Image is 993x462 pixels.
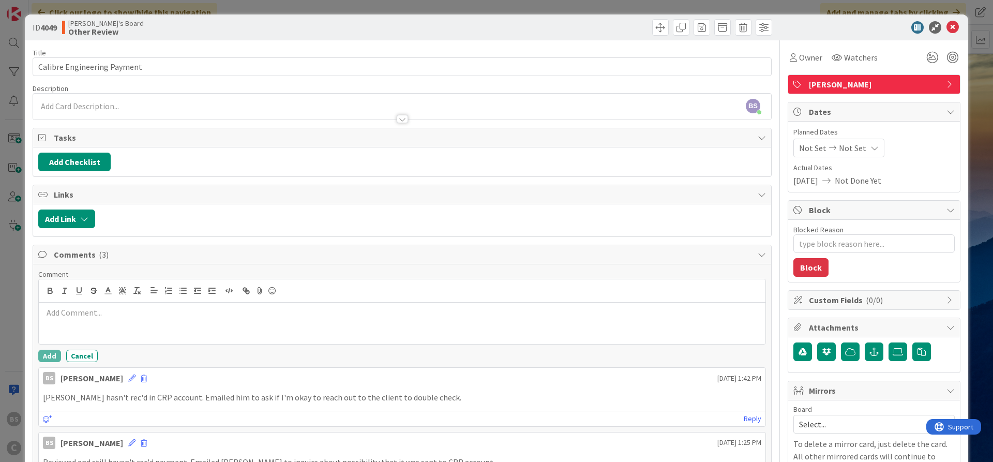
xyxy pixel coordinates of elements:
[43,437,55,449] div: BS
[793,225,844,234] label: Blocked Reason
[43,372,55,384] div: BS
[33,84,68,93] span: Description
[844,51,878,64] span: Watchers
[793,174,818,187] span: [DATE]
[839,142,866,154] span: Not Set
[61,437,123,449] div: [PERSON_NAME]
[54,131,753,144] span: Tasks
[793,127,955,138] span: Planned Dates
[809,106,941,118] span: Dates
[866,295,883,305] span: ( 0/0 )
[68,19,144,27] span: [PERSON_NAME]'s Board
[799,142,826,154] span: Not Set
[61,372,123,384] div: [PERSON_NAME]
[809,294,941,306] span: Custom Fields
[793,258,829,277] button: Block
[38,350,61,362] button: Add
[38,153,111,171] button: Add Checklist
[40,22,57,33] b: 4049
[717,437,761,448] span: [DATE] 1:25 PM
[54,188,753,201] span: Links
[799,417,931,431] span: Select...
[809,78,941,91] span: [PERSON_NAME]
[746,99,760,113] span: BS
[793,406,812,413] span: Board
[809,204,941,216] span: Block
[54,248,753,261] span: Comments
[793,162,955,173] span: Actual Dates
[33,57,772,76] input: type card name here...
[66,350,98,362] button: Cancel
[68,27,144,36] b: Other Review
[38,270,68,279] span: Comment
[799,51,822,64] span: Owner
[33,21,57,34] span: ID
[33,48,46,57] label: Title
[717,373,761,384] span: [DATE] 1:42 PM
[809,384,941,397] span: Mirrors
[38,210,95,228] button: Add Link
[43,392,761,404] p: [PERSON_NAME] hasn't rec'd in CRP account. Emailed him to ask if I'm okay to reach out to the cli...
[99,249,109,260] span: ( 3 )
[22,2,47,14] span: Support
[744,412,761,425] a: Reply
[809,321,941,334] span: Attachments
[835,174,881,187] span: Not Done Yet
